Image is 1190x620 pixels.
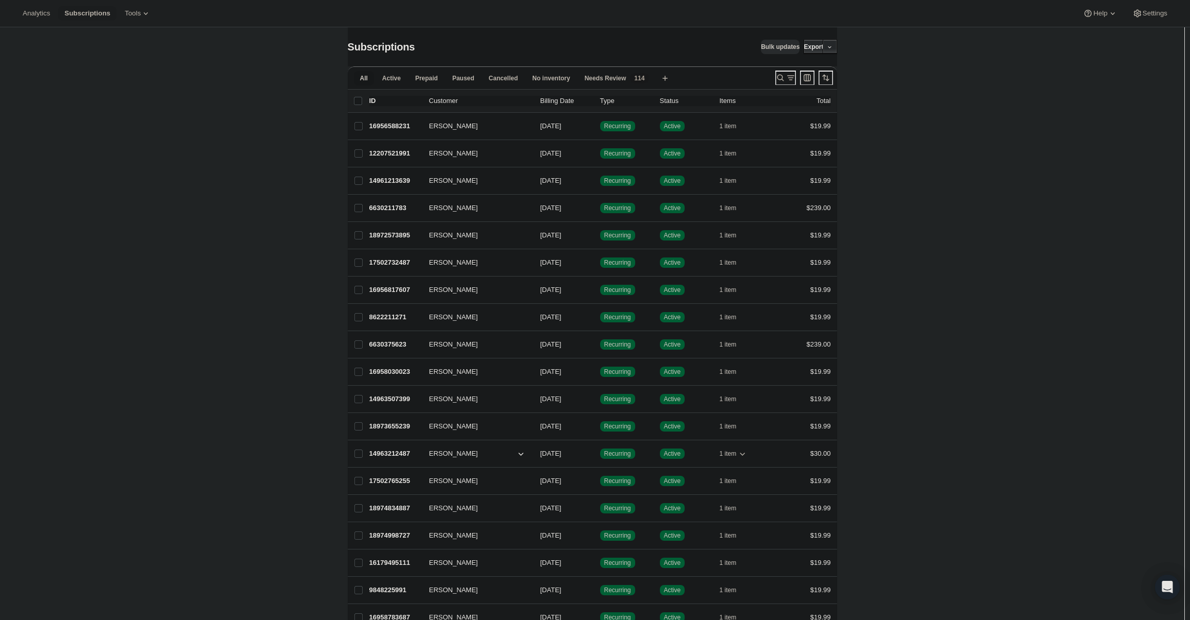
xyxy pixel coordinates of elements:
button: [PERSON_NAME] [423,555,526,571]
button: 1 item [720,392,748,406]
span: [PERSON_NAME] [423,449,478,459]
span: Cancelled [489,74,518,82]
span: 1 item [720,149,737,158]
span: $30.00 [810,450,831,457]
span: Recurring [604,450,631,458]
button: [PERSON_NAME] [423,527,526,544]
button: Analytics [16,6,56,21]
button: 1 item [720,310,748,324]
p: 18974998727 [369,530,421,541]
span: [PERSON_NAME] [423,257,478,268]
p: Status [660,96,711,106]
span: 1 item [720,313,737,321]
span: Recurring [604,368,631,376]
button: [PERSON_NAME] [423,118,526,134]
span: Active [664,149,681,158]
button: 1 item [720,174,748,188]
span: All [360,74,368,82]
span: Active [664,559,681,567]
div: 14963212487[PERSON_NAME][DATE]SuccessRecurringSuccessActive1 item$30.00 [369,446,831,461]
span: [PERSON_NAME] [423,530,478,541]
p: 17502765255 [369,476,421,486]
span: [PERSON_NAME] [423,148,478,159]
span: Recurring [604,149,631,158]
button: [PERSON_NAME] [423,227,526,244]
span: [PERSON_NAME] [423,367,478,377]
span: Active [664,586,681,594]
span: Active [664,286,681,294]
span: Needs Review [585,74,626,82]
div: 16956588231[PERSON_NAME][DATE]SuccessRecurringSuccessActive1 item$19.99 [369,119,831,133]
span: Active [664,395,681,403]
span: [PERSON_NAME] [423,394,478,404]
span: Recurring [604,122,631,130]
button: 1 item [720,283,748,297]
span: 1 item [720,286,737,294]
span: [PERSON_NAME] [423,476,478,486]
span: [PERSON_NAME] [423,558,478,568]
span: 1 item [720,368,737,376]
p: 6630211783 [369,203,421,213]
button: [PERSON_NAME] [423,254,526,271]
button: Create new view [657,71,673,85]
div: 18972573895[PERSON_NAME][DATE]SuccessRecurringSuccessActive1 item$19.99 [369,228,831,243]
span: 1 item [720,231,737,239]
span: Subscriptions [348,41,415,53]
p: Total [817,96,830,106]
div: Items [720,96,771,106]
button: [PERSON_NAME] [423,500,526,516]
span: [DATE] [540,450,562,457]
span: Paused [452,74,474,82]
button: 1 item [720,146,748,161]
span: Settings [1143,9,1167,18]
span: Recurring [604,313,631,321]
span: Recurring [604,286,631,294]
span: [DATE] [540,531,562,539]
button: 1 item [720,556,748,570]
button: 1 item [720,501,748,515]
span: Recurring [604,531,631,540]
div: 17502765255[PERSON_NAME][DATE]SuccessRecurringSuccessActive1 item$19.99 [369,474,831,488]
button: 1 item [720,446,748,461]
span: 1 item [720,586,737,594]
p: 14963507399 [369,394,421,404]
button: Search and filter results [775,71,796,85]
p: 18974834887 [369,503,421,513]
div: 18974998727[PERSON_NAME][DATE]SuccessRecurringSuccessActive1 item$19.99 [369,528,831,543]
div: 18973655239[PERSON_NAME][DATE]SuccessRecurringSuccessActive1 item$19.99 [369,419,831,434]
p: 14963212487 [369,449,421,459]
span: [DATE] [540,231,562,239]
span: Active [664,340,681,349]
span: Recurring [604,259,631,267]
span: Active [664,259,681,267]
span: Active [664,368,681,376]
span: [DATE] [540,368,562,375]
span: 1 item [720,531,737,540]
button: 1 item [720,255,748,270]
span: Active [664,204,681,212]
span: [DATE] [540,340,562,348]
span: [PERSON_NAME] [423,503,478,513]
button: [PERSON_NAME] [423,173,526,189]
p: 16956588231 [369,121,421,131]
div: 16958030023[PERSON_NAME][DATE]SuccessRecurringSuccessActive1 item$19.99 [369,365,831,379]
button: [PERSON_NAME] [423,200,526,216]
span: Active [664,122,681,130]
p: Customer [429,96,532,106]
span: No inventory [532,74,570,82]
span: [DATE] [540,477,562,485]
span: Export [804,43,823,51]
p: 6630375623 [369,339,421,350]
span: $19.99 [810,177,831,184]
span: Prepaid [415,74,438,82]
span: [PERSON_NAME] [423,285,478,295]
span: Active [664,313,681,321]
span: Recurring [604,477,631,485]
p: 12207521991 [369,148,421,159]
button: 1 item [720,474,748,488]
span: Recurring [604,340,631,349]
button: 1 item [720,365,748,379]
span: [DATE] [540,177,562,184]
p: 8622211271 [369,312,421,322]
span: Recurring [604,586,631,594]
